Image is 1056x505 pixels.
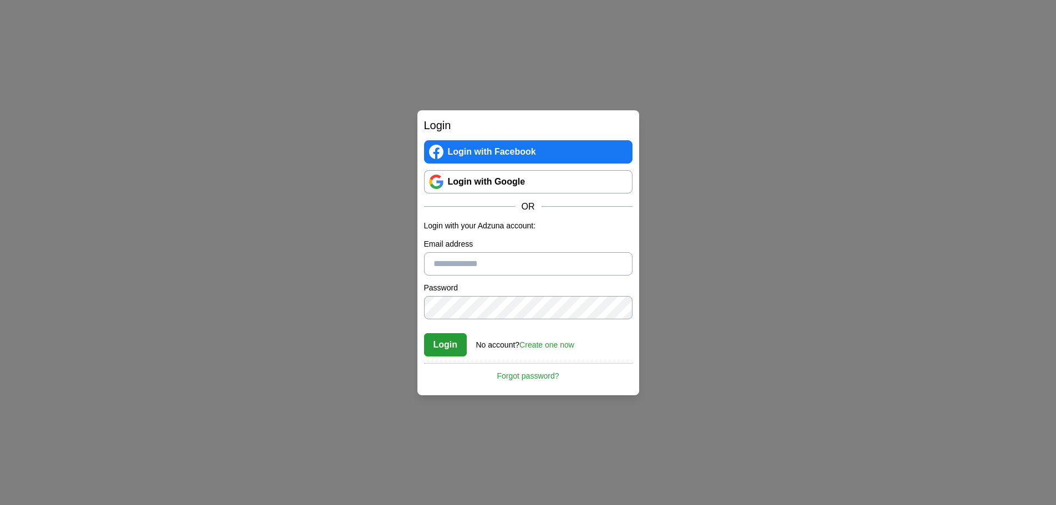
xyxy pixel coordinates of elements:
h2: Login [424,117,632,134]
div: No account? [476,333,574,351]
p: Login with your Adzuna account: [424,220,632,232]
a: Forgot password? [424,363,632,382]
label: Password [424,282,632,294]
a: Create one now [519,340,574,349]
label: Email address [424,238,632,250]
button: Login [424,333,467,356]
a: Login with Facebook [424,140,632,164]
span: OR [515,200,542,213]
a: Login with Google [424,170,632,193]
